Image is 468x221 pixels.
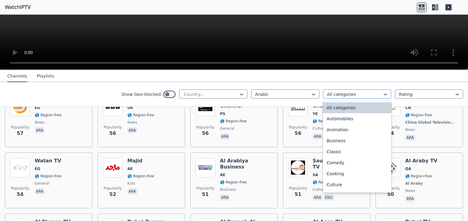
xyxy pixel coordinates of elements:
span: Popularity [289,125,307,130]
div: Culture [323,179,391,190]
div: Comedy [323,157,391,168]
button: Playlists [37,71,54,82]
h6: Majid [127,158,154,164]
span: news [405,188,415,193]
p: eng [324,194,334,201]
div: Automobiles [323,113,391,124]
span: general [35,181,49,186]
img: Saudi Thaqafiya TV [288,158,308,177]
span: Al Araby [405,181,423,186]
span: 🌎 Region-free [220,180,247,185]
span: culture [313,126,326,131]
span: 50 [387,191,394,198]
span: 57 [17,130,23,137]
button: Channels [7,71,27,82]
p: ara [313,194,322,201]
span: 51 [295,191,301,198]
h6: Al Araby TV [405,158,437,164]
p: ara [35,188,44,194]
span: CN [405,105,411,110]
p: ara [220,133,230,139]
p: ara [405,135,415,141]
p: ara [313,133,322,139]
span: 🌎 Region-free [313,119,339,124]
span: SA [313,172,318,177]
div: Classic [323,146,391,157]
h6: Watan TV [35,158,62,164]
a: WatchIPTV [5,4,31,11]
span: 51 [202,191,209,198]
span: 🌎 Region-free [127,113,154,118]
span: culture [313,187,326,192]
span: kids [127,181,135,186]
span: general [220,126,234,131]
p: ara [35,127,44,133]
span: YE [313,111,318,116]
h6: Saudi Thaqafiya TV [313,158,365,170]
span: 🌎 Region-free [35,113,62,118]
span: 🌎 Region-free [405,174,432,179]
span: QA [405,166,411,171]
span: 🌎 Region-free [220,119,247,124]
img: Watan TV [10,158,30,177]
span: 52 [109,191,116,198]
div: Animation [323,124,391,135]
p: ara [405,196,415,202]
span: AE [127,166,133,171]
span: Popularity [11,125,29,130]
span: UK [127,105,133,110]
label: Show Geo-blocked [121,91,161,97]
span: Popularity [11,186,29,191]
span: 🌎 Region-free [313,180,339,185]
span: 🌎 Region-free [127,174,154,179]
span: news [35,120,44,125]
span: business [220,187,236,192]
span: Popularity [196,186,214,191]
span: Popularity [289,186,307,191]
span: 54 [17,191,23,198]
div: Cooking [323,168,391,179]
span: AE [220,172,225,177]
span: news [127,120,137,125]
p: ara [220,194,230,201]
img: Al Arabiya Business [196,158,215,177]
div: All categories [323,102,391,113]
p: ara [127,127,137,133]
p: ara [127,188,137,194]
span: China Global Television Network [405,120,456,125]
span: 56 [109,130,116,137]
span: 🌎 Region-free [35,174,62,179]
div: Business [323,135,391,146]
span: EG [35,105,40,110]
span: news [405,127,415,132]
span: Popularity [104,186,122,191]
span: Popularity [104,125,122,130]
span: 56 [295,130,301,137]
h6: Al Arabiya Business [220,158,272,170]
span: EG [35,166,40,171]
span: 🌎 Region-free [405,113,432,118]
span: PS [220,111,225,116]
span: 56 [202,130,209,137]
div: Documentary [323,190,391,201]
span: Popularity [196,125,214,130]
img: Majid [103,158,122,177]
